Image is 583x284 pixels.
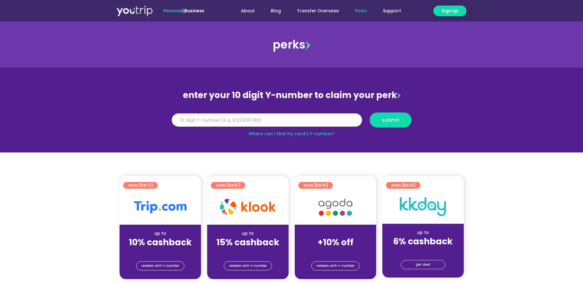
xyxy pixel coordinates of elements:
a: redeem with Y-number [224,261,272,270]
span: ends [DATE] [391,182,416,189]
span: ends [DATE] [216,182,240,189]
div: enter your 10 digit Y-number to claim your perk [169,87,415,103]
strong: 15% cashback [216,236,279,248]
span: redeem with Y-number [317,262,354,270]
a: Where can I find my card’s Y-number? [249,131,335,137]
strong: 10% cashback [129,236,192,248]
a: ends [DATE] [123,182,158,189]
a: Blog [263,5,289,17]
input: 10 digit Y-number (e.g. 8123456789) [172,113,362,127]
a: redeem with Y-number [311,261,360,270]
span: redeem with Y-number [141,262,179,270]
a: redeem with Y-number [136,261,184,270]
a: ends [DATE] [298,182,333,189]
a: ends [DATE] [386,182,420,189]
strong: 6% cashback [393,235,453,247]
span: up to [330,230,341,236]
span: get deal [416,260,430,269]
a: get deal [401,260,445,269]
a: Transfer Overseas [289,5,347,17]
a: Sign up [433,6,467,16]
span: ends [DATE] [303,182,328,189]
div: (for stays only) [212,248,284,254]
a: Business [185,8,204,14]
span: | [163,8,204,14]
span: Sign up [442,8,458,14]
nav: Menu [221,5,409,17]
span: redeem with Y-number [229,262,267,270]
a: Support [375,5,409,17]
a: About [233,5,263,17]
form: Y Number [172,112,412,132]
a: ends [DATE] [211,182,245,189]
div: up to [212,230,284,237]
a: Perks [347,5,375,17]
div: (for stays only) [124,248,196,254]
div: (for stays only) [300,248,371,254]
span: ends [DATE] [128,182,153,189]
button: submit [370,112,412,128]
div: up to [124,230,196,237]
div: (for stays only) [387,247,459,254]
span: Personal [163,8,183,14]
strong: +10% off [317,236,353,248]
div: up to [387,229,459,236]
span: submit [382,118,399,122]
